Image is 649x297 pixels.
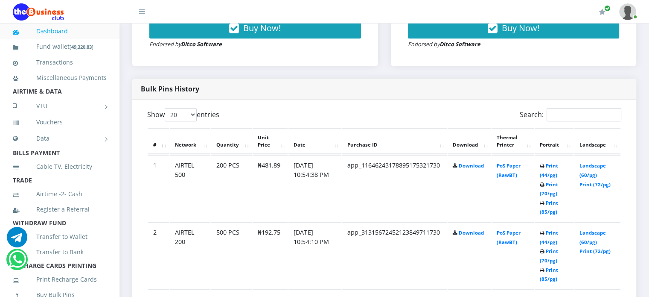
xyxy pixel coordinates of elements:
[520,108,621,121] label: Search:
[149,18,361,38] button: Buy Now!
[13,68,107,88] a: Miscellaneous Payments
[13,53,107,72] a: Transactions
[170,155,210,221] td: AIRTEL 500
[13,270,107,289] a: Print Recharge Cards
[540,162,558,178] a: Print (44/pg)
[9,256,26,270] a: Chat for support
[147,108,219,121] label: Show entries
[13,3,64,21] img: Logo
[211,128,252,155] th: Quantity: activate to sort column ascending
[13,242,107,262] a: Transfer to Bank
[211,222,252,288] td: 500 PCS
[579,162,606,178] a: Landscape (60/pg)
[149,40,222,48] small: Endorsed by
[13,157,107,176] a: Cable TV, Electricity
[579,229,606,245] a: Landscape (60/pg)
[579,181,611,188] a: Print (72/pg)
[540,248,558,264] a: Print (70/pg)
[288,222,341,288] td: [DATE] 10:54:10 PM
[599,9,605,15] i: Renew/Upgrade Subscription
[181,40,222,48] strong: Ditco Software
[70,44,93,50] small: [ ]
[13,128,107,149] a: Data
[7,233,27,247] a: Chat for support
[170,222,210,288] td: AIRTEL 200
[148,222,169,288] td: 2
[13,21,107,41] a: Dashboard
[342,128,447,155] th: Purchase ID: activate to sort column ascending
[579,248,611,254] a: Print (72/pg)
[148,155,169,221] td: 1
[13,184,107,204] a: Airtime -2- Cash
[408,40,480,48] small: Endorsed by
[497,162,521,178] a: PoS Paper (RawBT)
[253,128,288,155] th: Unit Price: activate to sort column ascending
[540,181,558,197] a: Print (70/pg)
[211,155,252,221] td: 200 PCS
[170,128,210,155] th: Network: activate to sort column ascending
[13,37,107,57] a: Fund wallet[49,320.83]
[13,200,107,219] a: Register a Referral
[408,18,620,38] button: Buy Now!
[342,222,447,288] td: app_31315672452123849711730
[497,229,521,245] a: PoS Paper (RawBT)
[253,222,288,288] td: ₦192.75
[439,40,480,48] strong: Ditco Software
[540,267,558,282] a: Print (85/pg)
[288,128,341,155] th: Date: activate to sort column ascending
[448,128,491,155] th: Download: activate to sort column ascending
[243,22,281,34] span: Buy Now!
[540,229,558,245] a: Print (44/pg)
[13,95,107,117] a: VTU
[13,227,107,247] a: Transfer to Wallet
[13,112,107,132] a: Vouchers
[459,229,484,236] a: Download
[288,155,341,221] td: [DATE] 10:54:38 PM
[148,128,169,155] th: #: activate to sort column descending
[502,22,539,34] span: Buy Now!
[253,155,288,221] td: ₦481.89
[492,128,533,155] th: Thermal Printer: activate to sort column ascending
[459,162,484,169] a: Download
[540,200,558,215] a: Print (85/pg)
[574,128,620,155] th: Landscape: activate to sort column ascending
[604,5,611,12] span: Renew/Upgrade Subscription
[71,44,92,50] b: 49,320.83
[165,108,197,121] select: Showentries
[535,128,574,155] th: Portrait: activate to sort column ascending
[547,108,621,121] input: Search:
[342,155,447,221] td: app_11646243178895175321730
[619,3,636,20] img: User
[141,84,199,94] strong: Bulk Pins History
